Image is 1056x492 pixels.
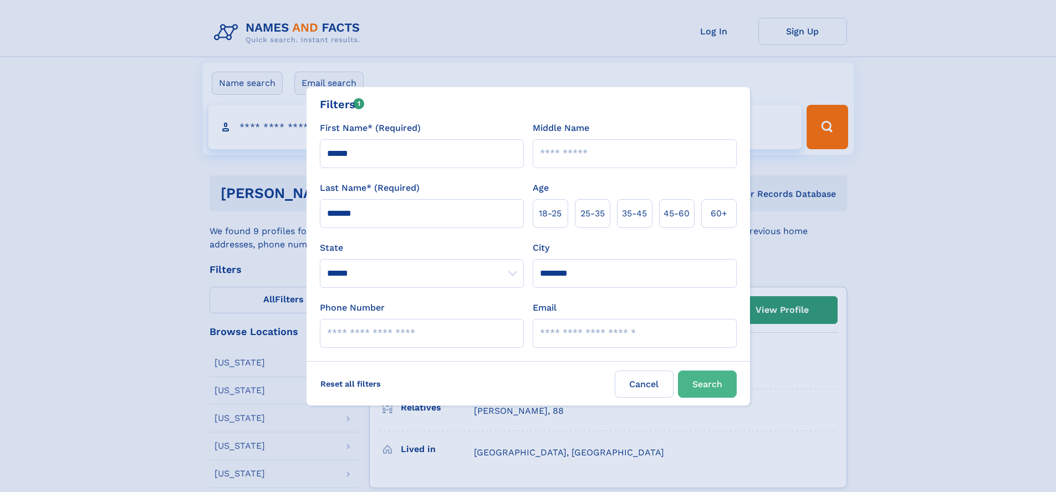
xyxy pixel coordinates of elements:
label: Email [533,301,557,315]
label: Age [533,181,549,195]
div: Filters [320,96,365,113]
label: Middle Name [533,121,589,135]
label: Last Name* (Required) [320,181,420,195]
span: 60+ [711,207,727,220]
span: 25‑35 [580,207,605,220]
label: Cancel [615,371,674,398]
label: Phone Number [320,301,385,315]
span: 18‑25 [539,207,562,220]
span: 35‑45 [622,207,647,220]
span: 45‑60 [664,207,690,220]
button: Search [678,371,737,398]
label: City [533,241,549,255]
label: State [320,241,524,255]
label: First Name* (Required) [320,121,421,135]
label: Reset all filters [313,371,388,397]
